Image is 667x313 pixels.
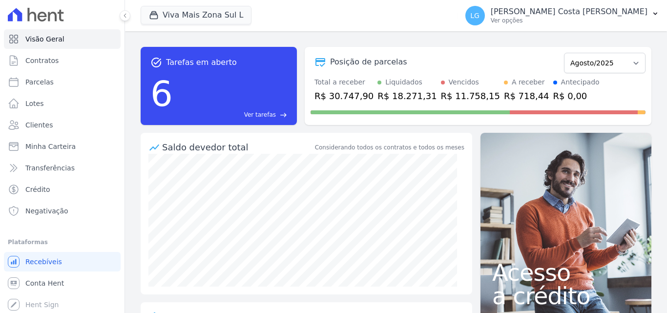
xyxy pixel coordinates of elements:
p: Ver opções [491,17,647,24]
button: Viva Mais Zona Sul L [141,6,251,24]
span: a crédito [492,284,640,308]
a: Parcelas [4,72,121,92]
span: Minha Carteira [25,142,76,151]
span: Transferências [25,163,75,173]
div: Antecipado [561,77,600,87]
div: R$ 718,44 [504,89,549,103]
div: Posição de parcelas [330,56,407,68]
span: Visão Geral [25,34,64,44]
span: Clientes [25,120,53,130]
span: Tarefas em aberto [166,57,237,68]
span: Lotes [25,99,44,108]
a: Contratos [4,51,121,70]
a: Conta Hent [4,273,121,293]
a: Clientes [4,115,121,135]
div: R$ 0,00 [553,89,600,103]
a: Minha Carteira [4,137,121,156]
span: east [280,111,287,119]
div: R$ 11.758,15 [441,89,500,103]
span: Crédito [25,185,50,194]
div: Liquidados [385,77,422,87]
button: LG [PERSON_NAME] Costa [PERSON_NAME] Ver opções [458,2,667,29]
div: R$ 18.271,31 [377,89,437,103]
div: A receber [512,77,545,87]
span: LG [470,12,479,19]
div: Total a receber [314,77,374,87]
span: Acesso [492,261,640,284]
span: Parcelas [25,77,54,87]
div: 6 [150,68,173,119]
span: Ver tarefas [244,110,276,119]
a: Transferências [4,158,121,178]
div: Plataformas [8,236,117,248]
span: Negativação [25,206,68,216]
div: Vencidos [449,77,479,87]
p: [PERSON_NAME] Costa [PERSON_NAME] [491,7,647,17]
a: Visão Geral [4,29,121,49]
span: Conta Hent [25,278,64,288]
span: task_alt [150,57,162,68]
div: Considerando todos os contratos e todos os meses [315,143,464,152]
a: Crédito [4,180,121,199]
a: Negativação [4,201,121,221]
span: Contratos [25,56,59,65]
div: Saldo devedor total [162,141,313,154]
a: Lotes [4,94,121,113]
a: Recebíveis [4,252,121,271]
div: R$ 30.747,90 [314,89,374,103]
span: Recebíveis [25,257,62,267]
a: Ver tarefas east [177,110,287,119]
